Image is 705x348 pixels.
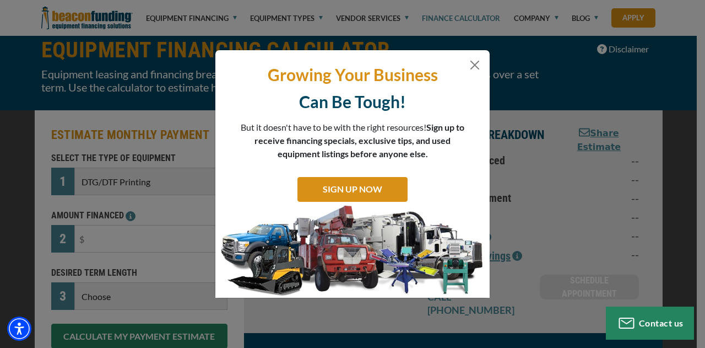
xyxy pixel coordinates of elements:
[224,91,481,113] p: Can Be Tough!
[297,177,408,202] a: SIGN UP NOW
[224,64,481,85] p: Growing Your Business
[606,307,694,340] button: Contact us
[7,317,31,341] div: Accessibility Menu
[215,205,490,298] img: subscribe-modal.jpg
[240,121,465,160] p: But it doesn't have to be with the right resources!
[468,58,481,72] button: Close
[254,122,464,159] span: Sign up to receive financing specials, exclusive tips, and used equipment listings before anyone ...
[639,318,684,328] span: Contact us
